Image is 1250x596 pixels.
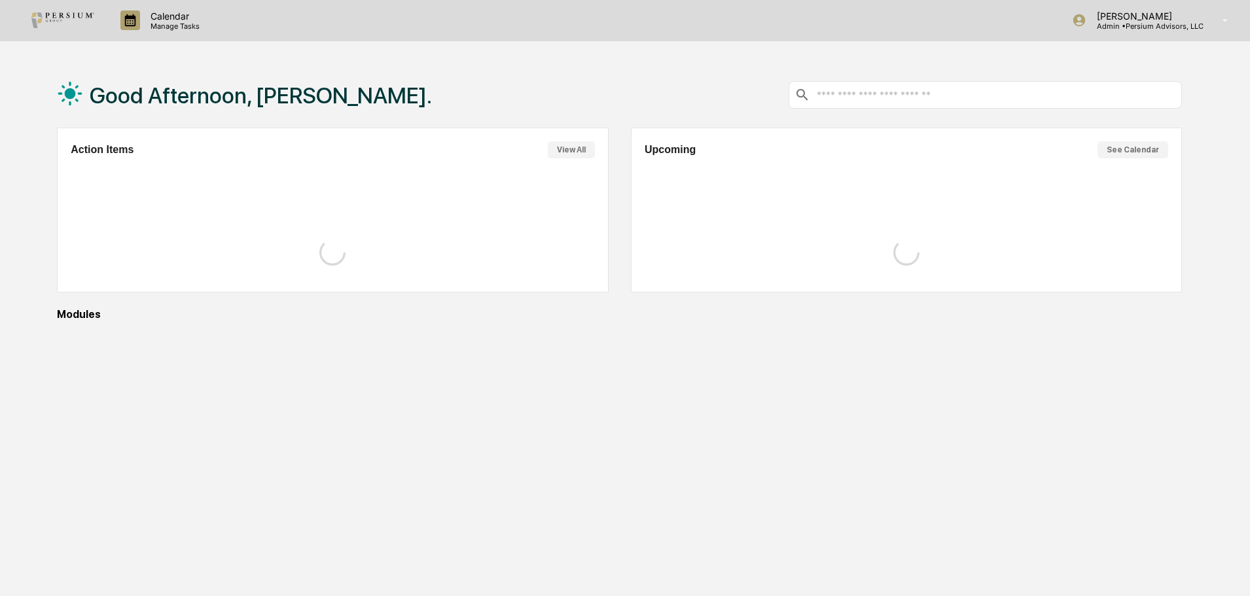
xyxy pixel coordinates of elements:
[1086,10,1204,22] p: [PERSON_NAME]
[645,144,696,156] h2: Upcoming
[548,141,595,158] button: View All
[1098,141,1168,158] button: See Calendar
[140,22,206,31] p: Manage Tasks
[57,308,1182,321] div: Modules
[90,82,432,109] h1: Good Afternoon, [PERSON_NAME].
[140,10,206,22] p: Calendar
[1086,22,1204,31] p: Admin • Persium Advisors, LLC
[71,144,134,156] h2: Action Items
[31,12,94,28] img: logo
